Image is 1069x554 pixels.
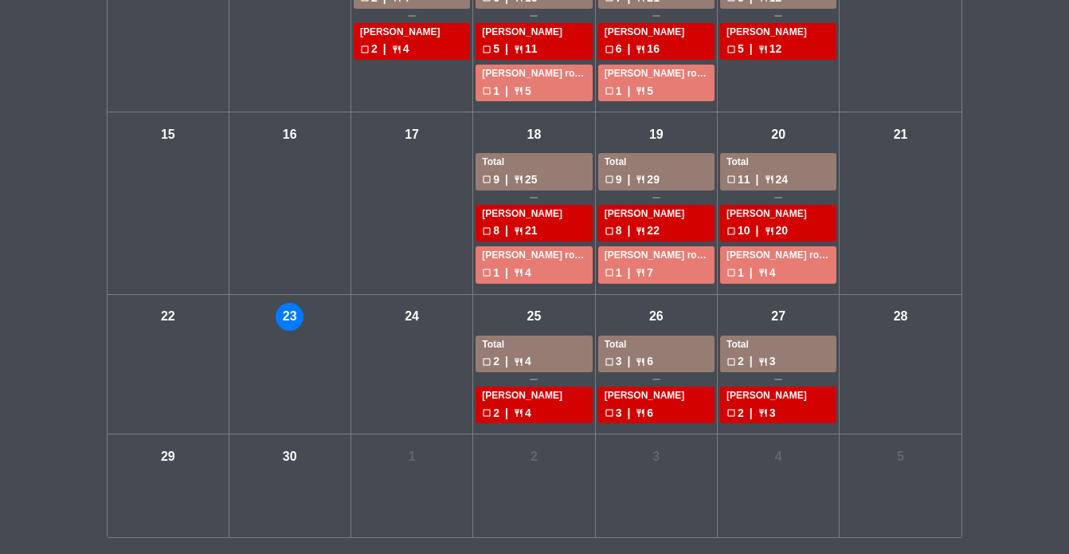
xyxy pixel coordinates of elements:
[482,268,491,277] span: check_box_outline_blank
[514,226,523,236] span: restaurant
[482,408,491,418] span: check_box_outline_blank
[726,268,736,277] span: check_box_outline_blank
[642,442,670,470] div: 3
[887,120,914,148] div: 21
[726,222,830,240] div: 10 20
[514,408,523,418] span: restaurant
[482,45,491,54] span: check_box_outline_blank
[765,120,793,148] div: 20
[605,268,614,277] span: check_box_outline_blank
[505,264,508,282] span: |
[605,404,708,422] div: 3 6
[627,171,630,189] span: |
[605,40,708,58] div: 6 16
[726,357,736,367] span: check_box_outline_blank
[627,40,630,58] span: |
[636,175,645,184] span: restaurant
[636,86,645,96] span: restaurant
[605,408,614,418] span: check_box_outline_blank
[482,82,585,100] div: 1 5
[756,222,759,240] span: |
[360,45,370,54] span: check_box_outline_blank
[520,120,548,148] div: 18
[482,222,585,240] div: 8 21
[398,442,426,470] div: 1
[726,45,736,54] span: check_box_outline_blank
[482,264,585,282] div: 1 4
[482,86,491,96] span: check_box_outline_blank
[605,86,614,96] span: check_box_outline_blank
[482,248,585,264] div: [PERSON_NAME] room
[726,388,830,404] div: [PERSON_NAME]
[750,404,753,422] span: |
[505,222,508,240] span: |
[642,303,670,331] div: 26
[627,82,630,100] span: |
[360,25,464,41] div: [PERSON_NAME]
[726,175,736,184] span: check_box_outline_blank
[482,175,491,184] span: check_box_outline_blank
[482,388,585,404] div: [PERSON_NAME]
[154,442,182,470] div: 29
[505,82,508,100] span: |
[605,222,708,240] div: 8 22
[750,264,753,282] span: |
[505,40,508,58] span: |
[276,442,303,470] div: 30
[482,171,585,189] div: 9 25
[636,408,645,418] span: restaurant
[154,120,182,148] div: 15
[627,222,630,240] span: |
[360,40,464,58] div: 2 4
[605,175,614,184] span: check_box_outline_blank
[758,45,768,54] span: restaurant
[505,404,508,422] span: |
[605,171,708,189] div: 9 29
[636,45,645,54] span: restaurant
[726,155,830,171] div: Total
[765,175,774,184] span: restaurant
[514,45,523,54] span: restaurant
[383,40,386,58] span: |
[520,442,548,470] div: 2
[605,352,708,371] div: 3 6
[636,268,645,277] span: restaurant
[605,248,708,264] div: [PERSON_NAME] room
[605,82,708,100] div: 1 5
[605,66,708,82] div: [PERSON_NAME] room
[398,120,426,148] div: 17
[505,171,508,189] span: |
[887,442,914,470] div: 5
[398,303,426,331] div: 24
[482,226,491,236] span: check_box_outline_blank
[482,357,491,367] span: check_box_outline_blank
[482,352,585,371] div: 2 4
[520,303,548,331] div: 25
[605,25,708,41] div: [PERSON_NAME]
[482,66,585,82] div: [PERSON_NAME] room
[726,40,830,58] div: 5 12
[887,303,914,331] div: 28
[726,171,830,189] div: 11 24
[514,357,523,367] span: restaurant
[726,264,830,282] div: 1 4
[482,40,585,58] div: 5 11
[605,337,708,353] div: Total
[750,352,753,371] span: |
[765,303,793,331] div: 27
[636,226,645,236] span: restaurant
[276,120,303,148] div: 16
[756,171,759,189] span: |
[758,408,768,418] span: restaurant
[726,352,830,371] div: 2 3
[505,352,508,371] span: |
[605,388,708,404] div: [PERSON_NAME]
[276,303,303,331] div: 23
[514,175,523,184] span: restaurant
[765,442,793,470] div: 4
[482,404,585,422] div: 2 4
[758,268,768,277] span: restaurant
[758,357,768,367] span: restaurant
[605,226,614,236] span: check_box_outline_blank
[605,155,708,171] div: Total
